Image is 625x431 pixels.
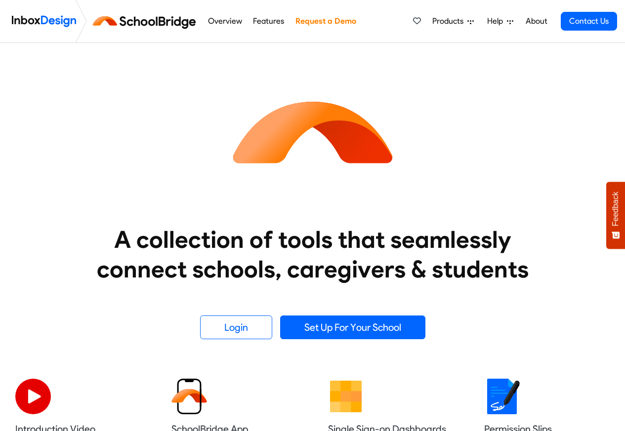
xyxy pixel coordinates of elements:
a: Request a Demo [292,11,359,31]
img: icon_schoolbridge.svg [224,43,402,221]
a: Overview [205,11,245,31]
a: About [523,11,550,31]
button: Feedback - Show survey [606,182,625,249]
span: Feedback [611,192,620,226]
a: Login [200,315,272,339]
a: Products [428,11,478,31]
a: Contact Us [561,12,617,31]
heading: A collection of tools that seamlessly connect schools, caregivers & students [78,225,547,284]
img: 2022_01_13_icon_grid.svg [328,379,364,414]
span: Products [432,15,467,27]
img: 2022_07_11_icon_video_playback.svg [15,379,51,414]
a: Features [250,11,287,31]
img: 2022_01_13_icon_sb_app.svg [171,379,207,414]
img: schoolbridge logo [91,9,202,33]
img: 2022_01_18_icon_signature.svg [484,379,520,414]
a: Help [483,11,517,31]
a: Set Up For Your School [280,315,425,339]
span: Help [487,15,507,27]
